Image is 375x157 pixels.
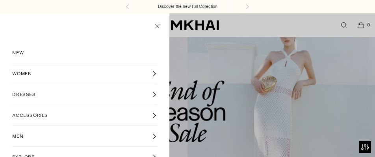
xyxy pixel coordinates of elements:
[12,126,157,146] a: MEN
[12,49,24,56] span: NEW
[158,4,217,10] a: Discover the new Fall Collection
[149,18,165,34] button: Close menu modal
[12,63,157,84] a: WOMEN
[12,105,157,126] a: ACCESSORIES
[12,91,35,98] span: DRESSES
[12,42,157,63] a: NEW
[12,84,157,105] a: DRESSES
[12,70,32,77] span: WOMEN
[12,112,48,119] span: ACCESSORIES
[12,133,23,140] span: MEN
